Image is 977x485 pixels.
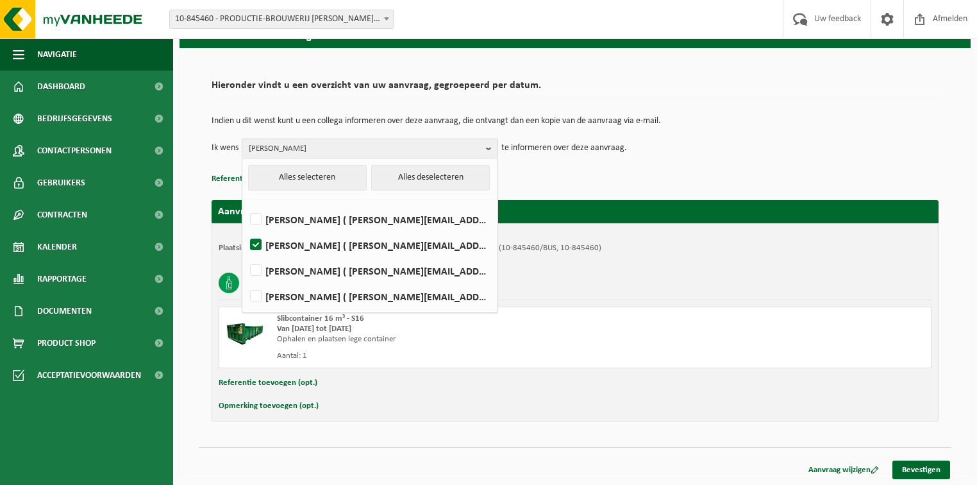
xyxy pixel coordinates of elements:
span: Product Shop [37,327,96,359]
p: Indien u dit wenst kunt u een collega informeren over deze aanvraag, die ontvangt dan een kopie v... [212,117,939,126]
span: Kalender [37,231,77,263]
div: Ophalen en plaatsen lege container [277,334,626,345]
span: Bedrijfsgegevens [37,103,112,135]
strong: Plaatsingsadres: [219,244,274,252]
label: [PERSON_NAME] ( [PERSON_NAME][EMAIL_ADDRESS][DOMAIN_NAME] ) [247,261,491,280]
span: Rapportage [37,263,87,295]
span: Documenten [37,295,92,327]
img: HK-XS-16-GN-00.png [226,314,264,352]
button: Opmerking toevoegen (opt.) [219,398,319,414]
span: 10-845460 - PRODUCTIE-BROUWERIJ OMER VANDER GHINSTE - BELLEGEM [170,10,393,28]
p: Ik wens [212,139,238,158]
button: Alles selecteren [248,165,367,191]
span: Slibcontainer 16 m³ - S16 [277,314,364,323]
button: [PERSON_NAME] [242,139,498,158]
h2: Hieronder vindt u een overzicht van uw aanvraag, gegroepeerd per datum. [212,80,939,98]
span: Acceptatievoorwaarden [37,359,141,391]
a: Bevestigen [892,461,950,479]
div: Aantal: 1 [277,351,626,361]
strong: Aanvraag voor [DATE] [218,207,314,217]
label: [PERSON_NAME] ( [PERSON_NAME][EMAIL_ADDRESS][DOMAIN_NAME] ) [247,287,491,306]
span: Dashboard [37,71,85,103]
strong: Van [DATE] tot [DATE] [277,325,351,333]
button: Alles deselecteren [371,165,490,191]
span: Gebruikers [37,167,85,199]
label: [PERSON_NAME] ( [PERSON_NAME][EMAIL_ADDRESS][DOMAIN_NAME] ) [247,235,491,255]
span: Contactpersonen [37,135,112,167]
span: Navigatie [37,38,77,71]
a: Aanvraag wijzigen [799,461,889,479]
button: Referentie toevoegen (opt.) [212,171,310,187]
span: [PERSON_NAME] [249,139,481,158]
label: [PERSON_NAME] ( [PERSON_NAME][EMAIL_ADDRESS][DOMAIN_NAME] ) [247,210,491,229]
span: Contracten [37,199,87,231]
p: te informeren over deze aanvraag. [501,139,627,158]
button: Referentie toevoegen (opt.) [219,375,317,391]
span: 10-845460 - PRODUCTIE-BROUWERIJ OMER VANDER GHINSTE - BELLEGEM [169,10,394,29]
